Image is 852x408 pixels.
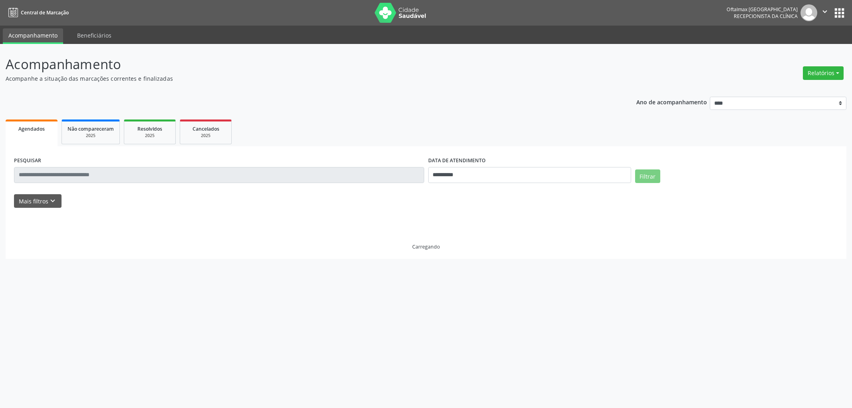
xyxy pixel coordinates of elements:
[68,125,114,132] span: Não compareceram
[130,133,170,139] div: 2025
[6,6,69,19] a: Central de Marcação
[14,194,62,208] button: Mais filtroskeyboard_arrow_down
[412,243,440,250] div: Carregando
[6,54,594,74] p: Acompanhamento
[635,169,660,183] button: Filtrar
[428,155,486,167] label: DATA DE ATENDIMENTO
[817,4,832,21] button: 
[14,155,41,167] label: PESQUISAR
[727,6,798,13] div: Oftalmax [GEOGRAPHIC_DATA]
[193,125,219,132] span: Cancelados
[48,197,57,205] i: keyboard_arrow_down
[18,125,45,132] span: Agendados
[68,133,114,139] div: 2025
[6,74,594,83] p: Acompanhe a situação das marcações correntes e finalizadas
[3,28,63,44] a: Acompanhamento
[21,9,69,16] span: Central de Marcação
[71,28,117,42] a: Beneficiários
[636,97,707,107] p: Ano de acompanhamento
[832,6,846,20] button: apps
[820,7,829,16] i: 
[137,125,162,132] span: Resolvidos
[800,4,817,21] img: img
[186,133,226,139] div: 2025
[734,13,798,20] span: Recepcionista da clínica
[803,66,844,80] button: Relatórios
